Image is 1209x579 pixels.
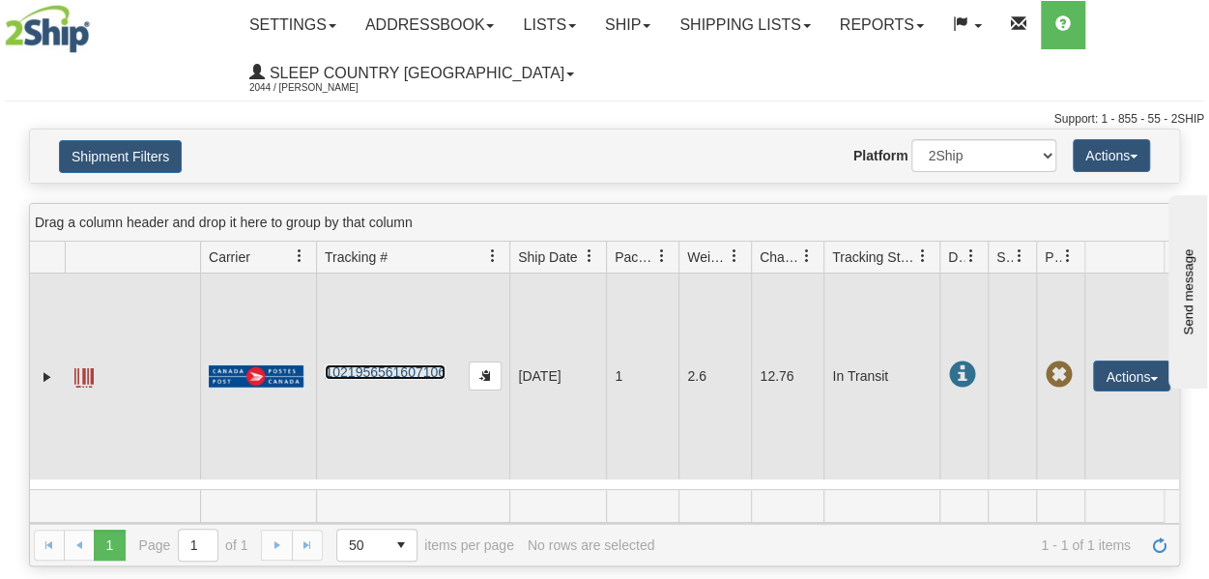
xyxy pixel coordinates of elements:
[265,65,564,81] span: Sleep Country [GEOGRAPHIC_DATA]
[14,16,179,31] div: Send message
[283,240,316,273] a: Carrier filter column settings
[1003,240,1036,273] a: Shipment Issues filter column settings
[573,240,606,273] a: Ship Date filter column settings
[74,360,94,391] a: Label
[907,240,939,273] a: Tracking Status filter column settings
[853,146,908,165] label: Platform
[508,1,590,49] a: Lists
[5,5,90,53] img: logo2044.jpg
[30,204,1179,242] div: grid grouping header
[1165,190,1207,388] iframe: chat widget
[325,364,446,380] a: 1021956561607106
[235,1,351,49] a: Settings
[665,1,824,49] a: Shipping lists
[209,364,303,389] img: 20 - Canada Post
[606,274,678,479] td: 1
[1045,247,1061,267] span: Pickup Status
[38,367,57,387] a: Expand
[832,247,916,267] span: Tracking Status
[1045,362,1072,389] span: Pickup Not Assigned
[336,529,417,562] span: Page sizes drop down
[325,247,388,267] span: Tracking #
[5,111,1204,128] div: Support: 1 - 855 - 55 - 2SHIP
[760,247,800,267] span: Charge
[179,530,217,561] input: Page 1
[528,537,655,553] div: No rows are selected
[235,49,589,98] a: Sleep Country [GEOGRAPHIC_DATA] 2044 / [PERSON_NAME]
[94,530,125,561] span: Page 1
[791,240,823,273] a: Charge filter column settings
[476,240,509,273] a: Tracking # filter column settings
[646,240,678,273] a: Packages filter column settings
[955,240,988,273] a: Delivery Status filter column settings
[249,78,394,98] span: 2044 / [PERSON_NAME]
[349,536,374,555] span: 50
[678,274,751,479] td: 2.6
[139,529,248,562] span: Page of 1
[209,247,250,267] span: Carrier
[1144,530,1175,561] a: Refresh
[59,140,182,173] button: Shipment Filters
[996,247,1013,267] span: Shipment Issues
[668,537,1131,553] span: 1 - 1 of 1 items
[336,529,514,562] span: items per page
[1051,240,1084,273] a: Pickup Status filter column settings
[948,247,964,267] span: Delivery Status
[1073,139,1150,172] button: Actions
[509,274,606,479] td: [DATE]
[386,530,417,561] span: select
[469,362,502,391] button: Copy to clipboard
[1093,361,1170,391] button: Actions
[825,1,938,49] a: Reports
[351,1,509,49] a: Addressbook
[823,274,939,479] td: In Transit
[687,247,728,267] span: Weight
[518,247,577,267] span: Ship Date
[615,247,655,267] span: Packages
[948,362,975,389] span: In Transit
[718,240,751,273] a: Weight filter column settings
[751,274,823,479] td: 12.76
[590,1,665,49] a: Ship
